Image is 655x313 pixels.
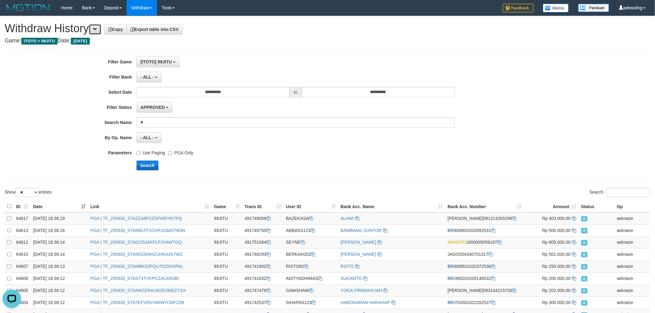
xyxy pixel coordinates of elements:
td: 99JITU [211,249,242,261]
span: - ALL - [141,75,154,79]
a: ALAWI [341,216,354,221]
td: 600601033092531 [445,225,524,237]
span: [PERSON_NAME] [448,216,483,221]
td: 491748293 [242,249,284,261]
span: Approved - Marked by aekraize [581,300,588,306]
a: PGA | TF_250930_STA7EFVEKYWIW7CMFZD6 [90,300,184,305]
td: 491742537 [242,297,284,309]
td: [DATE] 18:36:16 [31,225,88,237]
img: MOTION_logo.png [5,3,52,12]
a: PGA | TF_250930_STAIMGTF1OVR1GMS7NON [90,228,185,233]
td: 64617 [14,212,31,225]
td: 99JITU [211,237,242,249]
td: aekraize [614,285,650,297]
button: Open LiveChat chat widget [2,2,21,21]
span: Approved - Marked by aekraize [581,288,588,294]
td: ABBASS123 [284,225,338,237]
span: Rp 403.000,00 [542,216,571,221]
img: Button%20Memo.svg [543,4,569,12]
button: - ALL - [137,132,162,143]
td: 64613 [14,225,31,237]
span: BRI [448,264,455,269]
td: aekraize [614,297,650,309]
td: 99JITU [211,273,242,285]
span: Export table into CSV [131,27,179,32]
td: BERKAH202 [284,249,338,261]
a: PGA | TF_250930_STA5RZ5INHZUHKA4S7WZ [90,252,183,257]
td: 64610 [14,249,31,261]
span: BRI [448,300,455,305]
span: Rp 250.000,00 [542,264,571,269]
th: ID: activate to sort column ascending [14,200,31,212]
span: MANDIRI [448,240,466,245]
a: YOGA FIRMANSYAH [341,288,382,293]
td: 99JITU [211,212,242,225]
label: Use Paging [137,148,165,156]
input: PGA Only [168,151,172,155]
label: Search: [590,188,650,197]
td: 491741902 [242,261,284,273]
span: Approved - Marked by aekraize [581,216,588,221]
td: 491749750 [242,225,284,237]
td: 504340701317 [445,249,524,261]
td: aekraize [614,249,650,261]
th: Link: activate to sort column ascending [88,200,211,212]
span: Rp 500.000,00 [542,228,571,233]
td: SEYNE [284,237,338,249]
select: Showentries [15,188,39,197]
td: aekraize [614,225,650,237]
span: Approved - Marked by aekraize [581,264,588,269]
span: Approved - Marked by aekraize [581,252,588,257]
span: Rp 605.000,00 [542,240,571,245]
td: 491741832 [242,273,284,285]
a: HABONARAN HARAHAP [341,300,390,305]
td: 99JITU [211,285,242,297]
td: 083144215720 [445,285,524,297]
td: 99JITU [211,261,242,273]
span: BRI [448,228,455,233]
a: [PERSON_NAME] [341,240,376,245]
td: SIHAPAS123 [284,297,338,309]
td: 99JITU [211,297,242,309]
td: [DATE] 18:36:13 [31,261,88,273]
a: PGA | TF_250930_STA0235JAFFLPJVAWTGQ [90,240,182,245]
th: Trans ID: activate to sort column ascending [242,200,284,212]
button: APPROVED [137,102,172,113]
th: Amount: activate to sort column ascending [524,200,579,212]
span: [ITOTO] 99JITU [141,59,172,64]
a: [PERSON_NAME] [341,252,376,257]
a: Copy [104,24,127,35]
td: 64606 [14,273,31,285]
span: JAGO [448,252,459,257]
label: PGA Only [168,148,193,156]
td: 081213265296 [445,212,524,225]
td: [DATE] 18:36:12 [31,297,88,309]
button: - ALL - [137,72,162,82]
a: PGA | TF_250930_STAZZA6P2ZOP695YK7PQ [90,216,182,221]
h4: Game: Date: [5,38,650,44]
span: [DATE] [71,38,90,45]
button: Search [137,161,158,170]
td: 360201028146532 [445,273,524,285]
td: 703301022202537 [445,297,524,309]
a: SUKAMTO [341,276,362,281]
span: Approved - Marked by aekraize [581,240,588,245]
span: Rp 300.000,00 [542,300,571,305]
span: APPROVED [141,105,165,110]
span: Approved - Marked by aekraize [581,228,588,233]
a: Export table into CSV [127,24,183,35]
button: [ITOTO] 99JITU [137,57,180,67]
td: aekraize [614,273,650,285]
th: Status [579,200,615,212]
td: aekraize [614,237,650,249]
td: [DATE] 18:36:12 [31,285,88,297]
td: 608501020372536 [445,261,524,273]
td: 491751084 [242,237,284,249]
span: Rp 202.000,00 [542,288,571,293]
img: Feedback.jpg [503,4,534,12]
img: panduan.png [578,4,609,12]
h1: Withdraw History [5,22,650,35]
span: Copy [108,27,123,32]
span: ITOTO > 99JITU [21,38,58,45]
span: - ALL - [141,135,154,140]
